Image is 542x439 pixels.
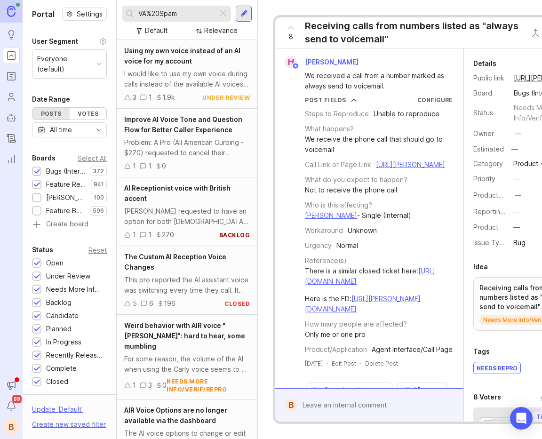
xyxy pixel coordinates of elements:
[512,189,524,201] button: ProductboardID
[3,109,20,126] a: Autopilot
[305,360,323,367] time: [DATE]
[124,47,240,65] span: Using my own voice instead of an AI voice for my account
[46,192,86,203] div: [PERSON_NAME] (Public)
[3,418,20,435] button: B
[46,258,64,268] div: Open
[305,240,332,251] div: Urgency
[124,406,227,424] span: AIR Voice Options are no longer available via the dashboard
[305,225,343,236] div: Workaround
[305,96,357,104] button: Post Fields
[149,298,153,309] div: 6
[32,404,83,419] div: Update ' Default '
[305,359,323,367] a: [DATE]
[32,221,107,229] a: Create board
[32,419,106,430] div: Create new saved filter
[305,344,367,355] div: Product/Application
[88,247,107,253] div: Reset
[3,47,20,64] a: Portal
[305,109,369,119] div: Steps to Reproduce
[473,159,506,169] div: Category
[133,92,136,103] div: 3
[219,231,250,239] div: backlog
[414,385,430,395] span: View
[167,377,250,393] div: needs more info/verif/repro
[3,130,20,147] a: Changelog
[513,238,526,248] div: Bug
[305,124,354,134] div: What happens?
[46,297,72,308] div: Backlog
[305,200,372,210] div: Who is this affecting?
[12,395,22,403] span: 99
[138,8,214,19] input: Search...
[46,206,85,216] div: Feature Board Sandbox [DATE]
[473,346,490,357] div: Tags
[133,230,136,240] div: 1
[515,128,521,139] div: —
[376,160,445,168] a: [URL][PERSON_NAME]
[117,40,257,109] a: Using my own voice instead of an AI voice for my accountI would like to use my own voice during c...
[473,146,504,152] div: Estimated
[285,56,297,68] div: H
[46,363,77,374] div: Complete
[513,174,520,184] div: —
[32,244,53,255] div: Status
[124,275,250,295] div: This pro reported the AI assistant voice was switching every time they call. It would change to s...
[162,380,167,391] div: 0
[91,126,106,134] svg: toggle icon
[124,137,250,158] div: Problem: A Pro (All American Curbing - $270) requested to cancel their account due to negative fe...
[513,222,520,232] div: —
[117,177,257,246] a: AI Receptionist voice with British accent[PERSON_NAME] requested to have an option for both [DEMO...
[473,108,506,118] div: Status
[164,298,175,309] div: 196
[124,206,250,227] div: [PERSON_NAME] requested to have an option for both [DEMOGRAPHIC_DATA], and [DEMOGRAPHIC_DATA] voi...
[93,207,104,215] p: 596
[162,230,174,240] div: 270
[305,19,521,46] div: Receiving calls from numbers listed as "always send to voicemail"
[279,56,366,68] a: H[PERSON_NAME]
[3,151,20,168] a: Reporting
[46,166,85,176] div: Bugs (Internal)
[360,359,361,367] div: ·
[336,240,358,251] div: Normal
[327,359,328,367] div: ·
[117,109,257,177] a: Improve AI Voice Tone and Question Flow for Better Caller ExperienceProblem: A Pro (All American ...
[305,175,407,185] div: What do you expect to happen?
[332,359,356,367] div: Edit Post
[305,329,366,340] div: Only me or one pro
[417,96,453,104] a: Configure
[473,191,523,199] label: ProductboardID
[348,225,377,236] div: Unknown
[46,284,102,295] div: Needs More Info/verif/repro
[324,385,388,395] input: Search activity...
[473,58,496,69] div: Details
[46,271,90,281] div: Under Review
[32,152,56,164] div: Boards
[365,359,398,367] div: Delete Post
[145,25,167,36] div: Default
[473,88,506,98] div: Board
[162,161,166,171] div: 0
[305,71,445,91] div: We received a call from a number marked as always send to voicemail.
[133,380,136,391] div: 1
[3,68,20,85] a: Roadmaps
[162,92,175,103] div: 1.9k
[510,407,533,430] div: Open Intercom Messenger
[133,161,136,171] div: 1
[305,266,453,287] div: There is a similar closed ticket here:
[46,376,68,387] div: Closed
[305,134,453,155] div: We receive the phone call that should go to voicemail
[204,25,238,36] div: Relevance
[473,261,488,272] div: Idea
[473,391,501,403] div: 8 Voters
[93,168,104,175] p: 372
[148,161,151,171] div: 1
[292,63,299,70] img: member badge
[133,298,137,309] div: 5
[77,9,103,19] span: Settings
[124,69,250,89] div: I would like to use my own voice during calls instead of the available AI voices on the account.
[473,175,495,183] label: Priority
[305,58,359,66] span: [PERSON_NAME]
[3,377,20,394] button: Announcements
[473,239,508,247] label: Issue Type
